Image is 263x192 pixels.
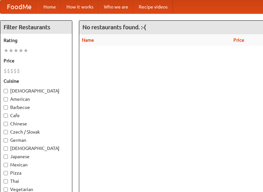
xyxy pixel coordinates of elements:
label: [DEMOGRAPHIC_DATA] [4,145,69,152]
li: $ [7,67,10,75]
li: $ [10,67,13,75]
a: Price [233,37,244,43]
h4: Filter Restaurants [0,21,72,34]
label: German [4,137,69,143]
input: Pizza [4,171,8,175]
li: ★ [23,47,28,54]
a: Who we are [99,0,133,13]
li: ★ [13,47,18,54]
a: Name [82,37,94,43]
a: How it works [61,0,99,13]
li: $ [4,67,7,75]
li: ★ [18,47,23,54]
label: Cafe [4,112,69,119]
li: $ [17,67,20,75]
label: Pizza [4,170,69,176]
h5: Cuisine [4,78,69,84]
li: ★ [4,47,9,54]
label: Barbecue [4,104,69,111]
label: Thai [4,178,69,184]
li: $ [13,67,17,75]
input: Vegetarian [4,187,8,192]
label: Chinese [4,120,69,127]
input: German [4,138,8,142]
h5: Rating [4,37,69,44]
input: Barbecue [4,105,8,110]
input: American [4,97,8,101]
a: Recipe videos [133,0,173,13]
input: [DEMOGRAPHIC_DATA] [4,146,8,151]
label: Czech / Slovak [4,129,69,135]
label: Japanese [4,153,69,160]
input: Chinese [4,122,8,126]
input: [DEMOGRAPHIC_DATA] [4,89,8,93]
h5: Price [4,57,69,64]
input: Japanese [4,155,8,159]
input: Mexican [4,163,8,167]
li: ★ [9,47,13,54]
ng-pluralize: No restaurants found. :-( [83,24,146,30]
label: American [4,96,69,102]
input: Czech / Slovak [4,130,8,134]
a: FoodMe [0,0,38,13]
label: Mexican [4,161,69,168]
input: Thai [4,179,8,183]
input: Cafe [4,114,8,118]
a: Home [38,0,61,13]
label: [DEMOGRAPHIC_DATA] [4,88,69,94]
